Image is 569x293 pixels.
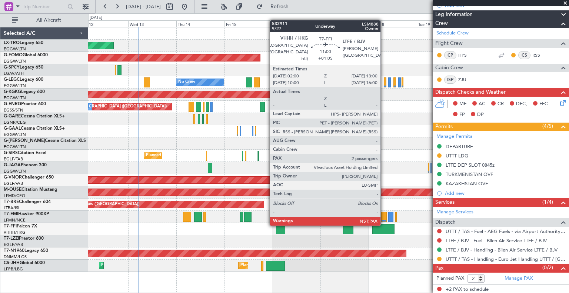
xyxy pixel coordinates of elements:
[80,20,128,27] div: Tue 12
[178,77,195,88] div: No Crew
[4,200,51,204] a: T7-BREChallenger 604
[4,77,20,82] span: G-LEGC
[4,242,23,247] a: EGLF/FAB
[19,18,78,23] span: All Aircraft
[50,101,167,112] div: Planned Maint [GEOGRAPHIC_DATA] ([GEOGRAPHIC_DATA])
[4,53,23,57] span: G-FOMO
[4,107,23,113] a: EGSS/STN
[4,102,46,106] a: G-ENRGPraetor 600
[446,171,493,177] div: TURKMENISTAN OVF
[4,187,57,192] a: M-OUSECitation Mustang
[82,101,99,112] div: No Crew
[458,52,475,59] a: HPS
[542,122,553,130] span: (4/5)
[4,217,26,223] a: LFMN/NCE
[436,209,473,216] a: Manage Services
[4,261,45,265] a: CS-JHHGlobal 6000
[4,205,20,211] a: LTBA/ISL
[4,236,19,241] span: T7-LZZI
[4,224,37,229] a: T7-FFIFalcon 7X
[146,150,263,161] div: Planned Maint [GEOGRAPHIC_DATA] ([GEOGRAPHIC_DATA])
[4,175,22,180] span: G-VNOR
[4,65,20,70] span: G-SPCY
[264,4,295,9] span: Refresh
[505,275,533,282] a: Manage PAX
[435,88,506,97] span: Dispatch Checks and Weather
[435,64,463,72] span: Cabin Crew
[90,15,102,21] div: [DATE]
[4,236,44,241] a: T7-LZZIPraetor 600
[101,260,218,271] div: Planned Maint [GEOGRAPHIC_DATA] ([GEOGRAPHIC_DATA])
[446,180,488,187] div: KAZAKHSTAN OVF
[446,256,565,262] a: UTTT / TAS - Handling - Euro Jet Handling UTTT / [GEOGRAPHIC_DATA]
[446,143,473,150] div: DEPARTURE
[4,114,21,119] span: G-GARE
[446,162,495,168] div: LTFE DEP SLOT 0845z
[4,53,48,57] a: G-FOMOGlobal 6000
[436,275,464,282] label: Planned PAX
[435,123,453,131] span: Permits
[4,41,20,45] span: LX-TRO
[4,169,26,174] a: EGGW/LTN
[4,41,43,45] a: LX-TROLegacy 650
[4,90,45,94] a: G-KGKGLegacy 600
[4,224,17,229] span: T7-FFI
[4,65,43,70] a: G-SPCYLegacy 650
[4,163,47,167] a: G-JAGAPhenom 300
[4,151,18,155] span: G-SIRS
[444,51,456,59] div: CP
[4,187,21,192] span: M-OUSE
[459,111,465,119] span: FP
[542,198,553,206] span: (1/4)
[516,100,527,108] span: DFC,
[4,126,21,131] span: G-GAAL
[176,20,224,27] div: Thu 14
[50,199,139,210] div: Planned Maint Warsaw ([GEOGRAPHIC_DATA])
[446,228,565,234] a: UTTT / TAS - Fuel - AEG Fuels - via Airport Authority - [GEOGRAPHIC_DATA] / [GEOGRAPHIC_DATA]
[4,193,25,199] a: LFMD/CEQ
[224,20,273,27] div: Fri 15
[4,90,21,94] span: G-KGKG
[4,139,45,143] span: G-[PERSON_NAME]
[4,181,23,186] a: EGLF/FAB
[4,95,26,101] a: EGGW/LTN
[539,100,548,108] span: FFC
[435,19,448,28] span: Crew
[435,264,443,273] span: Pax
[4,266,23,272] a: LFPB/LBG
[4,132,26,137] a: EGGW/LTN
[435,10,473,19] span: Leg Information
[272,20,320,27] div: Sat 16
[4,261,20,265] span: CS-JHH
[446,247,558,253] a: LTFE / BJV - Handling - Bilen Air Service LTFE / BJV
[417,20,465,27] div: Tue 19
[240,260,357,271] div: Planned Maint [GEOGRAPHIC_DATA] ([GEOGRAPHIC_DATA])
[320,20,369,27] div: Sun 17
[4,212,49,216] a: T7-EMIHawker 900XP
[4,83,26,89] a: EGGW/LTN
[446,237,547,244] a: LTFE / BJV - Fuel - Bilen Air Service LTFE / BJV
[477,111,484,119] span: DP
[4,59,26,64] a: EGGW/LTN
[8,14,80,26] button: All Aircraft
[436,30,469,37] a: Schedule Crew
[4,144,26,150] a: EGGW/LTN
[4,200,19,204] span: T7-BRE
[4,120,26,125] a: EGNR/CEG
[4,212,18,216] span: T7-EMI
[4,77,43,82] a: G-LEGCLegacy 600
[4,249,24,253] span: T7-N1960
[4,156,23,162] a: EGLF/FAB
[542,264,553,272] span: (0/2)
[4,102,21,106] span: G-ENRG
[445,190,565,196] div: Add new
[128,20,176,27] div: Wed 13
[369,20,417,27] div: Mon 18
[4,114,65,119] a: G-GARECessna Citation XLS+
[4,139,86,143] a: G-[PERSON_NAME]Cessna Citation XLS
[4,151,46,155] a: G-SIRSCitation Excel
[4,249,48,253] a: T7-N1960Legacy 650
[435,198,455,207] span: Services
[532,52,549,59] a: RSS
[458,76,475,83] a: ZJU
